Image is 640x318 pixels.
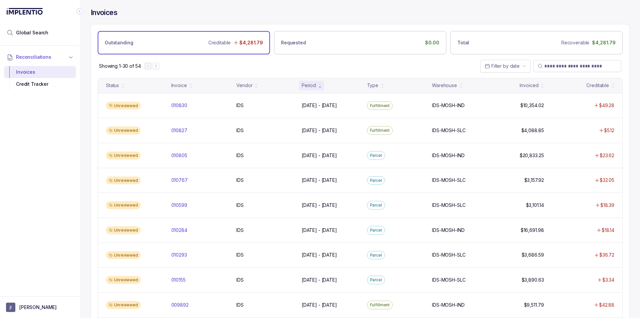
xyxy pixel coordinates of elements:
p: 010805 [171,152,187,159]
p: [DATE] - [DATE] [302,127,337,134]
p: [DATE] - [DATE] [302,277,337,283]
p: IDS-MOSH-SLC [432,252,465,258]
button: Date Range Picker [480,60,531,72]
p: $23.62 [600,152,614,159]
p: IDS-MOSH-SLC [432,177,465,184]
p: IDS [236,277,244,283]
button: Reconciliations [4,50,76,64]
p: $42.88 [599,302,614,308]
div: Unreviewed [106,151,141,160]
p: $3.34 [602,277,614,283]
div: Unreviewed [106,126,141,134]
p: [DATE] - [DATE] [302,152,337,159]
p: $5.12 [604,127,614,134]
div: Type [367,82,378,89]
p: Parcel [370,152,382,159]
p: Creditable [208,39,231,46]
div: Unreviewed [106,226,141,234]
p: Outstanding [105,39,133,46]
p: IDS [236,152,244,159]
p: [DATE] - [DATE] [302,177,337,184]
div: Collapse Icon [76,7,84,15]
p: [DATE] - [DATE] [302,102,337,109]
p: 010284 [171,227,187,234]
p: 010155 [171,277,186,283]
p: IDS-MOSH-IND [432,302,464,308]
p: IDS [236,177,244,184]
p: 010293 [171,252,187,258]
p: [DATE] - [DATE] [302,202,337,209]
p: $49.28 [599,102,614,109]
p: IDS-MOSH-SLC [432,277,465,283]
p: Parcel [370,202,382,209]
p: $3,157.92 [524,177,544,184]
p: $36.72 [599,252,614,258]
p: Parcel [370,277,382,283]
button: User initials[PERSON_NAME] [6,303,74,312]
p: Parcel [370,177,382,184]
div: Invoices [9,66,71,78]
p: $18.39 [600,202,614,209]
p: Fulfillment [370,302,390,308]
div: Unreviewed [106,276,141,284]
p: Parcel [370,227,382,234]
p: IDS-MOSH-IND [432,102,464,109]
div: Creditable [586,82,609,89]
p: IDS [236,252,244,258]
p: 010767 [171,177,188,184]
div: Reconciliations [4,65,76,92]
p: $4,281.79 [592,39,616,46]
div: Invoiced [520,82,538,89]
p: Fulfillment [370,127,390,134]
p: 010827 [171,127,187,134]
p: 010830 [171,102,187,109]
div: Unreviewed [106,251,141,259]
p: IDS [236,102,244,109]
p: Recoverable [561,39,589,46]
p: [DATE] - [DATE] [302,302,337,308]
p: $32.05 [600,177,614,184]
span: Global Search [16,29,48,36]
div: Remaining page entries [99,63,141,69]
div: Unreviewed [106,201,141,209]
div: Credit Tracker [9,78,71,90]
p: [PERSON_NAME] [19,304,57,311]
p: Fulfillment [370,102,390,109]
p: 010599 [171,202,187,209]
h4: Invoices [91,8,117,17]
p: [DATE] - [DATE] [302,227,337,234]
span: User initials [6,303,15,312]
p: IDS-MOSH-SLC [432,127,465,134]
p: $0.00 [425,39,439,46]
search: Date Range Picker [485,63,520,69]
div: Status [106,82,119,89]
p: IDS-MOSH-SLC [432,202,465,209]
p: $20,833.25 [520,152,544,159]
p: Total [457,39,469,46]
p: [DATE] - [DATE] [302,252,337,258]
p: IDS [236,227,244,234]
div: Unreviewed [106,177,141,185]
p: IDS-MOSH-IND [432,227,464,234]
p: $4,281.79 [239,39,263,46]
div: Period [302,82,316,89]
p: IDS [236,202,244,209]
p: Showing 1-30 of 54 [99,63,141,69]
div: Unreviewed [106,102,141,110]
p: Parcel [370,252,382,259]
span: Reconciliations [16,54,51,60]
p: $4,088.85 [521,127,544,134]
p: $3,890.63 [522,277,544,283]
button: Next Page [153,63,159,69]
p: IDS-MOSH-IND [432,152,464,159]
p: $10,354.02 [520,102,544,109]
p: $3,101.14 [526,202,544,209]
div: Warehouse [432,82,457,89]
p: IDS [236,302,244,308]
p: $16,691.98 [521,227,544,234]
p: $3,686.59 [522,252,544,258]
p: $9,511.79 [524,302,544,308]
p: 009892 [171,302,189,308]
p: $18.14 [602,227,614,234]
p: IDS [236,127,244,134]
